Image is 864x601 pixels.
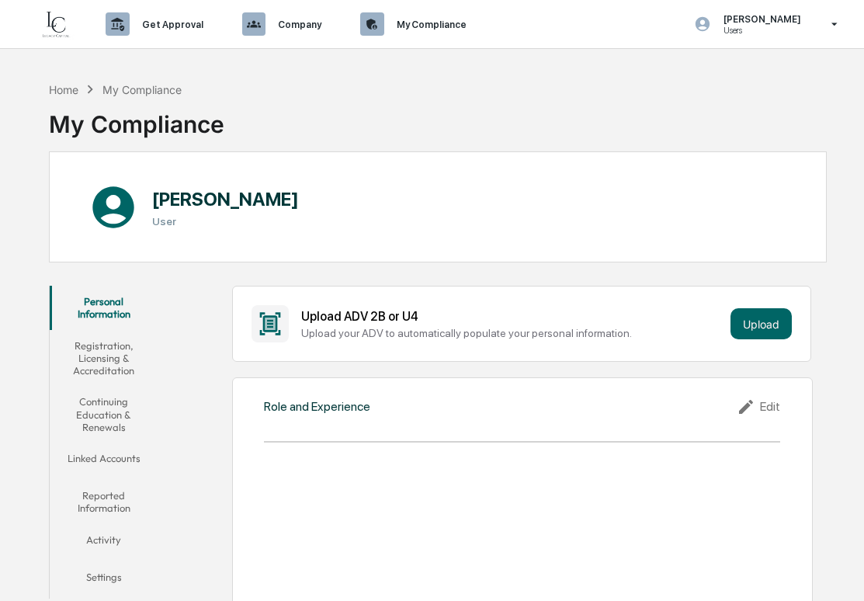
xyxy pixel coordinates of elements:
[265,19,329,30] p: Company
[711,25,809,36] p: Users
[301,309,725,324] div: Upload ADV 2B or U4
[50,524,158,561] button: Activity
[37,9,75,40] img: logo
[152,188,299,210] h1: [PERSON_NAME]
[50,561,158,599] button: Settings
[50,286,158,330] button: Personal Information
[50,386,158,443] button: Continuing Education & Renewals
[49,98,224,138] div: My Compliance
[50,286,158,599] div: secondary tabs example
[49,83,78,96] div: Home
[264,399,370,414] div: Role and Experience
[50,443,158,480] button: Linked Accounts
[50,480,158,524] button: Reported Information
[102,83,182,96] div: My Compliance
[737,398,780,416] div: Edit
[730,308,792,339] button: Upload
[50,330,158,387] button: Registration, Licensing & Accreditation
[130,19,211,30] p: Get Approval
[301,327,725,339] div: Upload your ADV to automatically populate your personal information.
[711,13,809,25] p: [PERSON_NAME]
[152,215,299,228] h3: User
[384,19,474,30] p: My Compliance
